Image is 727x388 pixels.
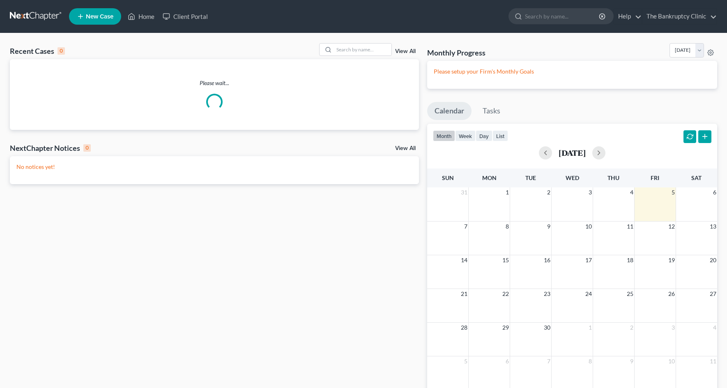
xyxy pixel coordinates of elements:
div: Recent Cases [10,46,65,56]
span: 22 [502,289,510,299]
h3: Monthly Progress [427,48,485,58]
span: 10 [584,222,593,231]
span: New Case [86,14,113,20]
span: Sat [691,174,702,181]
span: 19 [667,255,676,265]
span: 13 [709,222,717,231]
span: 28 [460,323,468,333]
div: NextChapter Notices [10,143,91,153]
span: Wed [566,174,579,181]
span: 1 [588,323,593,333]
span: 16 [543,255,551,265]
span: 14 [460,255,468,265]
a: Tasks [475,102,508,120]
span: 4 [712,323,717,333]
span: 9 [546,222,551,231]
span: 7 [546,356,551,366]
span: 8 [588,356,593,366]
span: 11 [709,356,717,366]
span: 3 [671,323,676,333]
span: 21 [460,289,468,299]
a: Client Portal [159,9,212,24]
span: 6 [505,356,510,366]
a: Help [614,9,642,24]
button: week [455,130,476,141]
span: 8 [505,222,510,231]
p: Please setup your Firm's Monthly Goals [434,67,711,76]
span: 5 [463,356,468,366]
span: 27 [709,289,717,299]
h2: [DATE] [559,148,586,157]
input: Search by name... [334,44,391,55]
span: Thu [607,174,619,181]
div: 0 [83,144,91,152]
span: 9 [629,356,634,366]
span: 17 [584,255,593,265]
p: Please wait... [10,79,419,87]
button: list [492,130,508,141]
span: 29 [502,323,510,333]
span: Sun [442,174,454,181]
span: 3 [588,187,593,197]
a: View All [395,145,416,151]
span: Mon [482,174,497,181]
a: The Bankruptcy Clinic [642,9,717,24]
span: 11 [626,222,634,231]
span: 15 [502,255,510,265]
span: 25 [626,289,634,299]
span: 18 [626,255,634,265]
span: 4 [629,187,634,197]
span: 2 [546,187,551,197]
span: 26 [667,289,676,299]
span: 7 [463,222,468,231]
input: Search by name... [525,9,600,24]
a: View All [395,48,416,54]
span: Fri [651,174,659,181]
span: 6 [712,187,717,197]
span: 10 [667,356,676,366]
span: 20 [709,255,717,265]
span: Tue [525,174,536,181]
span: 24 [584,289,593,299]
span: 31 [460,187,468,197]
span: 2 [629,323,634,333]
span: 12 [667,222,676,231]
button: day [476,130,492,141]
div: 0 [58,47,65,55]
span: 23 [543,289,551,299]
button: month [433,130,455,141]
span: 5 [671,187,676,197]
p: No notices yet! [16,163,412,171]
a: Home [124,9,159,24]
span: 1 [505,187,510,197]
span: 30 [543,323,551,333]
a: Calendar [427,102,472,120]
